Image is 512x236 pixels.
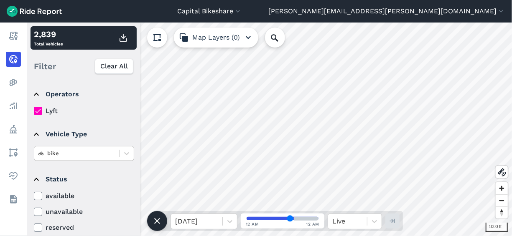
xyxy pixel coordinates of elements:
[34,106,134,116] label: Lyft
[34,191,134,201] label: available
[6,52,21,67] a: Realtime
[27,23,512,236] canvas: Map
[34,83,133,106] summary: Operators
[6,28,21,43] a: Report
[265,28,298,48] input: Search Location or Vehicles
[95,59,133,74] button: Clear All
[496,206,508,218] button: Reset bearing to north
[34,28,63,40] div: 2,839
[306,221,320,227] span: 12 AM
[34,168,133,191] summary: Status
[100,61,128,71] span: Clear All
[6,122,21,137] a: Policy
[34,123,133,146] summary: Vehicle Type
[177,6,242,16] button: Capital Bikeshare
[174,28,258,48] button: Map Layers (0)
[6,168,21,183] a: Health
[34,223,134,233] label: reserved
[246,221,259,227] span: 12 AM
[7,6,62,17] img: Ride Report
[6,75,21,90] a: Heatmaps
[34,28,63,48] div: Total Vehicles
[268,6,505,16] button: [PERSON_NAME][EMAIL_ADDRESS][PERSON_NAME][DOMAIN_NAME]
[31,53,137,79] div: Filter
[496,194,508,206] button: Zoom out
[6,145,21,160] a: Areas
[496,182,508,194] button: Zoom in
[6,98,21,113] a: Analyze
[6,192,21,207] a: Datasets
[34,207,134,217] label: unavailable
[486,223,508,232] div: 1000 ft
